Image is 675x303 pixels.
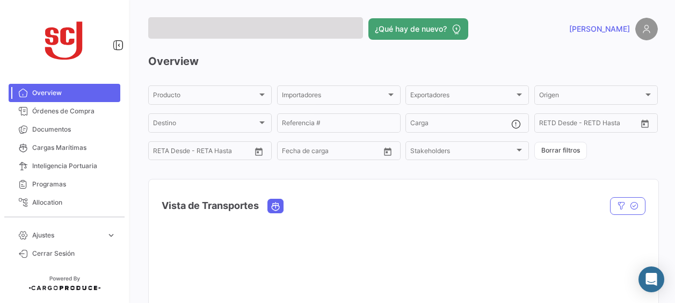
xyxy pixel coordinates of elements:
span: Stakeholders [410,149,514,156]
span: ¿Qué hay de nuevo? [375,24,447,34]
button: Open calendar [251,143,267,160]
span: Importadores [282,93,386,100]
a: Overview [9,84,120,102]
button: Open calendar [637,116,653,132]
span: Cargas Marítimas [32,143,116,153]
div: Abrir Intercom Messenger [638,266,664,292]
span: Destino [153,121,257,128]
span: expand_more [106,230,116,240]
span: [PERSON_NAME] [569,24,630,34]
span: Allocation [32,198,116,207]
span: Órdenes de Compra [32,106,116,116]
a: Courier [9,212,120,230]
a: Documentos [9,120,120,139]
span: Exportadores [410,93,514,100]
span: Origen [539,93,643,100]
input: Desde [282,149,301,156]
input: Desde [539,121,558,128]
button: Ocean [268,199,283,213]
img: placeholder-user.png [635,18,658,40]
a: Programas [9,175,120,193]
input: Hasta [309,149,355,156]
span: Cerrar Sesión [32,249,116,258]
a: Cargas Marítimas [9,139,120,157]
input: Hasta [180,149,227,156]
button: ¿Qué hay de nuevo? [368,18,468,40]
span: Producto [153,93,257,100]
span: Documentos [32,125,116,134]
button: Open calendar [380,143,396,160]
a: Inteligencia Portuaria [9,157,120,175]
span: Ajustes [32,230,102,240]
span: Overview [32,88,116,98]
button: Borrar filtros [534,142,587,160]
span: Programas [32,179,116,189]
a: Órdenes de Compra [9,102,120,120]
input: Desde [153,149,172,156]
h4: Vista de Transportes [162,198,259,213]
span: Inteligencia Portuaria [32,161,116,171]
a: Allocation [9,193,120,212]
input: Hasta [566,121,613,128]
h3: Overview [148,54,658,69]
img: scj_logo1.svg [38,13,91,67]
